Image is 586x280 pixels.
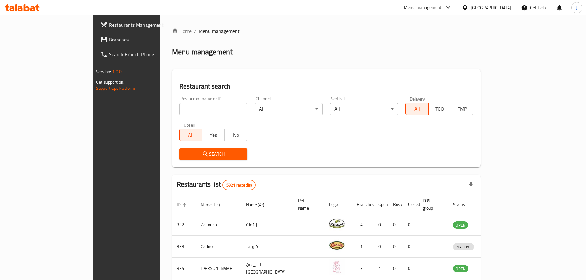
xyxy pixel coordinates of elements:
a: Search Branch Phone [95,47,191,62]
a: Restaurants Management [95,18,191,32]
span: All [408,105,426,113]
input: Search for restaurant name or ID.. [179,103,247,115]
span: TMP [453,105,471,113]
button: TGO [428,103,451,115]
div: All [330,103,398,115]
span: Status [453,201,473,208]
img: Leila Min Lebnan [329,259,345,275]
span: Search [184,150,242,158]
td: Carinos [196,236,241,258]
td: 1 [373,258,388,279]
span: Name (Ar) [246,201,272,208]
img: Carinos [329,238,345,253]
span: Branches [109,36,186,43]
span: OPEN [453,265,468,272]
h2: Menu management [172,47,233,57]
th: Closed [403,195,418,214]
span: Yes [205,131,222,140]
span: Ref. Name [298,197,317,212]
td: 0 [403,258,418,279]
th: Open [373,195,388,214]
label: Delivery [410,97,425,101]
nav: breadcrumb [172,27,481,35]
td: Zeitouna [196,214,241,236]
span: ID [177,201,189,208]
span: OPEN [453,222,468,229]
img: Zeitouna [329,216,345,231]
button: Yes [202,129,225,141]
th: Busy [388,195,403,214]
button: No [224,129,247,141]
td: زيتونة [241,214,293,236]
span: 1.0.0 [112,68,122,76]
span: Get support on: [96,78,124,86]
li: / [194,27,196,35]
div: Export file [464,178,478,192]
td: 0 [388,214,403,236]
td: 4 [352,214,373,236]
span: 5921 record(s) [223,182,255,188]
span: Search Branch Phone [109,51,186,58]
button: TMP [451,103,473,115]
td: 0 [403,236,418,258]
span: POS group [423,197,441,212]
span: All [182,131,200,140]
div: Menu-management [404,4,442,11]
button: Search [179,148,247,160]
span: Menu management [199,27,240,35]
td: 0 [388,236,403,258]
h2: Restaurant search [179,82,474,91]
td: 0 [373,236,388,258]
button: All [405,103,428,115]
span: No [227,131,245,140]
td: 0 [388,258,403,279]
td: 0 [373,214,388,236]
td: 3 [352,258,373,279]
th: Branches [352,195,373,214]
td: 0 [403,214,418,236]
td: كارينوز [241,236,293,258]
a: Branches [95,32,191,47]
span: Name (En) [201,201,228,208]
div: Total records count [222,180,256,190]
label: Upsell [184,123,195,127]
td: 1 [352,236,373,258]
th: Logo [324,195,352,214]
div: [GEOGRAPHIC_DATA] [471,4,511,11]
span: INACTIVE [453,243,474,250]
a: Support.OpsPlatform [96,84,135,92]
span: Version: [96,68,111,76]
button: All [179,129,202,141]
span: TGO [431,105,448,113]
div: OPEN [453,265,468,272]
div: INACTIVE [453,243,474,250]
h2: Restaurants list [177,180,256,190]
span: Restaurants Management [109,21,186,29]
td: ليلى من [GEOGRAPHIC_DATA] [241,258,293,279]
td: [PERSON_NAME] [196,258,241,279]
div: All [255,103,323,115]
span: J [576,4,577,11]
